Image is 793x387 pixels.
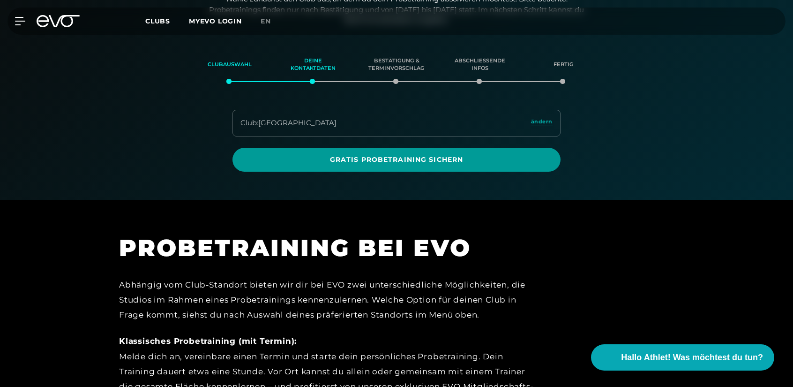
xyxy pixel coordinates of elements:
a: ändern [531,118,553,129]
div: Abschließende Infos [450,52,510,77]
a: Clubs [145,16,189,25]
div: Fertig [533,52,593,77]
a: Gratis Probetraining sichern [232,148,561,172]
button: Hallo Athlet! Was möchtest du tun? [591,344,774,371]
span: ändern [531,118,553,126]
div: Clubauswahl [200,52,260,77]
span: Clubs [145,17,170,25]
div: Deine Kontaktdaten [283,52,343,77]
span: Gratis Probetraining sichern [255,155,538,165]
span: Hallo Athlet! Was möchtest du tun? [621,351,763,364]
a: MYEVO LOGIN [189,17,242,25]
div: Club : [GEOGRAPHIC_DATA] [240,118,337,129]
div: Abhängig vom Club-Standort bieten wir dir bei EVO zwei unterschiedliche Möglichkeiten, die Studio... [119,277,541,323]
a: en [261,16,282,27]
span: en [261,17,271,25]
h1: PROBETRAINING BEI EVO [119,233,541,263]
div: Bestätigung & Terminvorschlag [367,52,426,77]
strong: Klassisches Probetraining (mit Termin): [119,336,297,346]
